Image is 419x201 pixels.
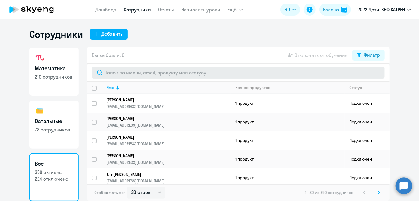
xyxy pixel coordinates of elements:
button: Ещё [228,4,243,16]
a: [PERSON_NAME][EMAIL_ADDRESS][DOMAIN_NAME] [106,97,230,109]
a: Математика210 сотрудников [29,48,79,96]
p: [EMAIL_ADDRESS][DOMAIN_NAME] [106,178,230,184]
p: [EMAIL_ADDRESS][DOMAIN_NAME] [106,104,230,109]
div: Статус [349,85,389,90]
a: Остальные78 сотрудников [29,100,79,148]
h3: Остальные [35,117,73,125]
p: 350 активны [35,169,73,175]
a: [PERSON_NAME][EMAIL_ADDRESS][DOMAIN_NAME] [106,153,230,165]
td: Подключен [345,112,390,131]
td: 1 продукт [231,94,345,112]
img: others [35,106,44,115]
td: Подключен [345,168,390,187]
td: 1 продукт [231,131,345,150]
button: RU [280,4,300,16]
p: 78 сотрудников [35,126,73,133]
h1: Сотрудники [29,28,83,40]
td: 1 продукт [231,112,345,131]
a: [PERSON_NAME][EMAIL_ADDRESS][DOMAIN_NAME] [106,116,230,128]
a: Юн-[PERSON_NAME][EMAIL_ADDRESS][DOMAIN_NAME] [106,172,230,184]
p: [PERSON_NAME] [106,116,222,121]
h3: Математика [35,64,73,72]
span: 1 - 30 из 350 сотрудников [305,190,354,195]
button: 2022 Дети, КБФ КАТРЕН [354,2,414,17]
div: Баланс [323,6,339,13]
a: Дашборд [96,7,117,13]
div: Имя [106,85,114,90]
input: Поиск по имени, email, продукту или статусу [92,67,385,79]
p: Юн-[PERSON_NAME] [106,172,222,177]
td: 1 продукт [231,150,345,168]
a: [PERSON_NAME][EMAIL_ADDRESS][DOMAIN_NAME] [106,134,230,146]
p: [EMAIL_ADDRESS][DOMAIN_NAME] [106,160,230,165]
td: 1 продукт [231,168,345,187]
a: Отчеты [158,7,174,13]
p: [PERSON_NAME] [106,134,222,140]
span: Ещё [228,6,237,13]
td: Подключен [345,150,390,168]
img: balance [341,7,347,13]
p: 210 сотрудников [35,73,73,80]
div: Кол-во продуктов [235,85,270,90]
div: Статус [349,85,362,90]
div: Кол-во продуктов [235,85,344,90]
div: Фильтр [364,51,380,58]
p: [EMAIL_ADDRESS][DOMAIN_NAME] [106,141,230,146]
p: [PERSON_NAME] [106,97,222,103]
a: Начислить уроки [182,7,221,13]
button: Фильтр [352,50,385,61]
h3: Все [35,160,73,168]
span: Отображать по: [94,190,125,195]
span: Вы выбрали: 0 [92,52,125,59]
td: Подключен [345,131,390,150]
a: Сотрудники [124,7,151,13]
button: Добавить [90,29,128,40]
p: [EMAIL_ADDRESS][DOMAIN_NAME] [106,122,230,128]
button: Балансbalance [319,4,351,16]
img: math [35,53,44,63]
p: [PERSON_NAME] [106,153,222,158]
span: RU [285,6,290,13]
p: 224 отключено [35,175,73,182]
td: Подключен [345,94,390,112]
div: Добавить [101,30,123,37]
p: 2022 Дети, КБФ КАТРЕН [357,6,405,13]
div: Имя [106,85,230,90]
